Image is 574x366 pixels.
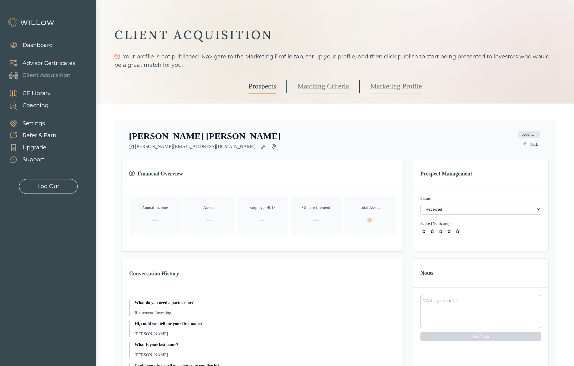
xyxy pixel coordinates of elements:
[129,131,281,141] h2: [PERSON_NAME] [PERSON_NAME]
[370,79,422,94] a: Marketing Profile
[23,156,44,164] div: Support
[420,196,541,202] label: Status
[23,101,48,110] div: Coaching
[518,131,540,138] span: d902fa46-b059-4a2b-8c74-7a0c13ab60b8
[516,131,541,138] button: ID
[454,228,461,235] button: star
[129,269,396,278] h3: Conversation History
[135,342,396,348] p: What is your last name?
[23,59,75,67] div: Advisor Certificates
[3,39,53,51] a: Dashboard
[446,228,453,235] button: star
[135,331,396,337] p: [PERSON_NAME]
[420,228,428,235] button: star
[3,69,75,81] a: Client Acquisition
[129,171,135,177] span: dollar
[260,144,265,149] span: phone
[3,129,56,141] a: Refer & Earn
[23,89,51,98] div: CE Library
[248,79,276,94] a: Prospects
[3,57,75,69] a: Advisor Certificates
[523,142,528,147] span: arrow-left
[188,216,230,225] p: —
[8,18,56,27] img: Willow
[420,332,541,341] button: Add Note
[349,205,391,211] p: Total Assets
[188,205,230,211] p: Assets
[420,169,541,178] h3: Prospect Management
[437,228,445,235] button: star
[23,71,70,79] div: Client Acquisition
[23,41,53,49] div: Dashboard
[37,182,59,191] div: Log Out
[135,300,396,306] p: What do you need a partner for?
[295,216,337,225] p: —
[135,144,256,149] a: [PERSON_NAME][EMAIL_ADDRESS][DOMAIN_NAME]
[420,269,541,277] h3: Notes
[134,216,176,225] p: —
[3,117,56,129] a: Settings
[242,205,283,211] p: Employer 401k
[3,141,56,154] a: Upgrade
[520,141,541,148] a: arrow-leftBack
[23,132,56,140] div: Refer & Earn
[271,144,276,149] span: environment
[429,228,436,235] button: star
[420,221,450,226] label: Score ( No Score )
[135,310,396,316] p: Retirement, Investing
[277,144,279,149] span: ,
[114,52,556,69] div: Your profile is not published. Navigate to the Marketing Profile tab, set up your profile, and th...
[242,216,283,225] p: —
[129,144,134,149] span: mail
[295,205,337,211] p: Other retirement
[114,27,556,43] div: CLIENT ACQUISITION
[420,221,450,227] button: ID
[135,352,396,358] p: [PERSON_NAME]
[3,87,51,99] a: CE Library
[129,169,396,178] h3: Financial Overview
[349,216,391,225] p: $0
[114,54,120,59] span: close-circle
[3,99,51,111] a: Coaching
[298,79,349,94] a: Matching Criteria
[135,321,396,327] p: Hi, could you tell me your first name?
[23,119,45,128] div: Settings
[134,205,176,211] p: Annual Income
[23,144,46,152] div: Upgrade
